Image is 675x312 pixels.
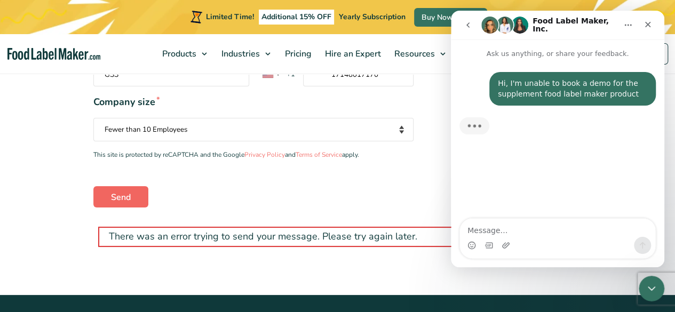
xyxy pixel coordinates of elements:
span: Industries [218,48,261,60]
iframe: Intercom live chat [451,11,664,267]
span: Products [159,48,197,60]
a: Terms of Service [296,150,342,159]
a: Buy Now & Save [414,8,487,27]
a: Products [156,34,212,74]
span: Yearly Subscription [339,12,406,22]
p: This site is protected by reCAPTCHA and the Google and apply. [93,150,414,160]
span: +1 [282,69,300,80]
div: United States: +1 [258,63,283,86]
iframe: Intercom live chat [639,276,664,301]
span: Additional 15% OFF [259,10,334,25]
a: Industries [215,34,276,74]
input: Send [93,186,148,207]
input: Phone number* List of countries+1 [303,63,414,86]
a: Pricing [279,34,316,74]
a: Hire an Expert [319,34,385,74]
span: Hire an Expert [322,48,382,60]
span: Resources [391,48,436,60]
a: Privacy Policy [244,150,285,159]
span: Limited Time! [206,12,254,22]
input: Company name* [93,63,249,86]
span: Company size [93,95,414,109]
div: There was an error trying to send your message. Please try again later. [98,227,577,247]
a: Resources [388,34,451,74]
span: Pricing [282,48,313,60]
